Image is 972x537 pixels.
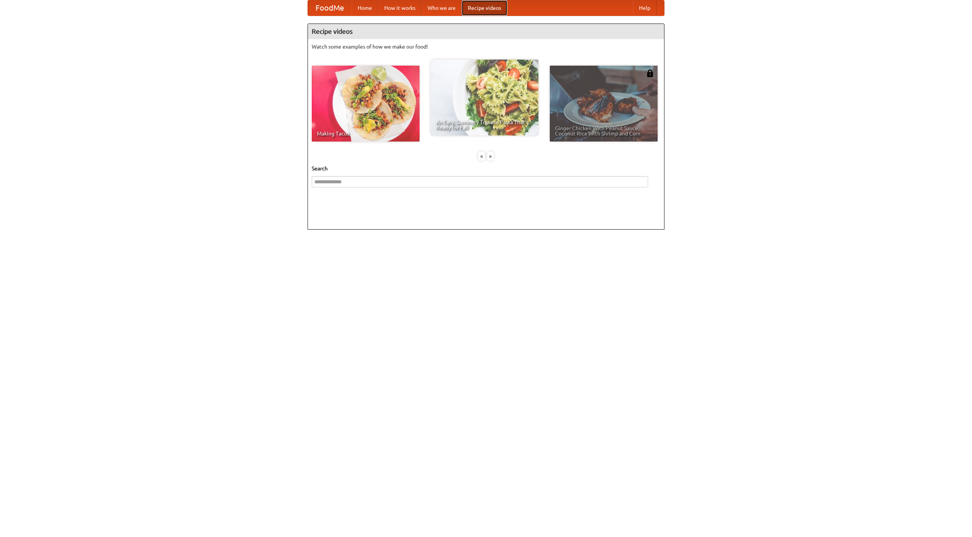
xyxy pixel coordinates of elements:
span: Making Tacos [317,131,414,136]
h4: Recipe videos [308,24,664,39]
a: How it works [378,0,421,16]
div: » [487,151,494,161]
a: Recipe videos [462,0,507,16]
a: Making Tacos [312,66,420,142]
a: Help [633,0,656,16]
img: 483408.png [646,69,654,77]
a: An Easy, Summery Tomato Pasta That's Ready for Fall [431,60,538,135]
a: FoodMe [308,0,352,16]
a: Home [352,0,378,16]
a: Who we are [421,0,462,16]
span: An Easy, Summery Tomato Pasta That's Ready for Fall [436,120,533,130]
p: Watch some examples of how we make our food! [312,43,660,50]
h5: Search [312,165,660,172]
div: « [478,151,485,161]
